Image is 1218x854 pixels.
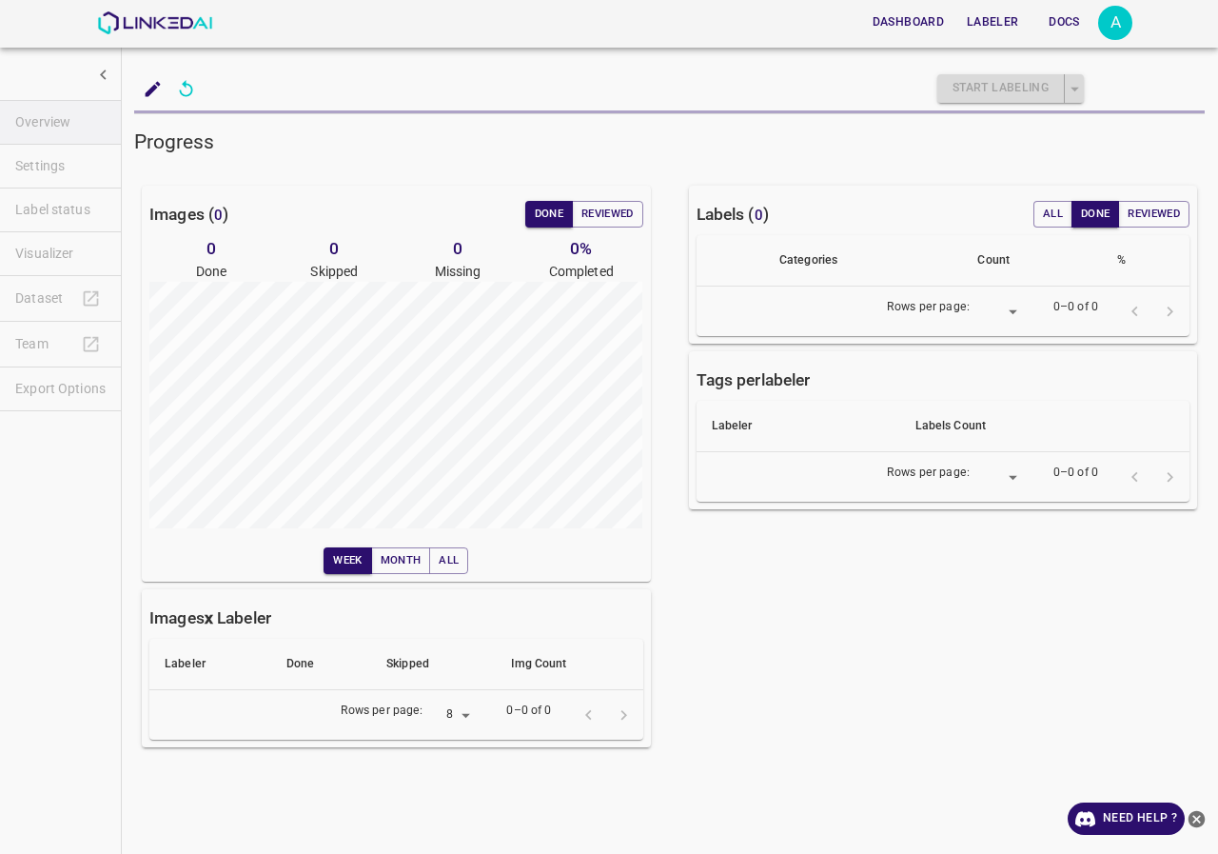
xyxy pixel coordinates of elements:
[1071,201,1119,228] button: Done
[937,74,1084,103] div: split button
[697,401,900,452] th: Labeler
[755,207,763,224] span: 0
[371,639,496,690] th: Skipped
[149,235,273,262] h6: 0
[1030,3,1098,42] a: Docs
[1053,299,1098,316] p: 0–0 of 0
[572,201,643,228] button: Reviewed
[520,235,643,262] h6: 0 %
[525,201,573,228] button: Done
[86,57,121,92] button: show more
[214,207,223,224] span: 0
[887,299,970,316] p: Rows per page:
[1185,803,1208,835] button: close-help
[271,639,371,690] th: Done
[149,605,271,631] h6: Images Labeler
[697,367,811,393] h6: Tags per labeler
[1118,201,1189,228] button: Reviewed
[1068,803,1185,835] a: Need Help ?
[149,201,228,228] h6: Images ( )
[1053,465,1098,482] p: 0–0 of 0
[887,465,970,482] p: Rows per page:
[697,201,769,228] h6: Labels ( )
[865,7,952,38] button: Dashboard
[97,11,212,34] img: LinkedAI
[977,465,1023,490] div: ​
[1102,235,1189,287] th: %
[341,703,423,720] p: Rows per page:
[955,3,1030,42] a: Labeler
[205,608,213,627] b: x
[506,703,551,720] p: 0–0 of 0
[149,262,273,282] p: Done
[429,547,468,574] button: All
[1033,201,1072,228] button: All
[1098,6,1132,40] div: A
[135,71,170,107] button: add to shopping cart
[396,235,520,262] h6: 0
[371,547,431,574] button: Month
[861,3,955,42] a: Dashboard
[324,547,371,574] button: Week
[1098,6,1132,40] button: Open settings
[764,235,962,287] th: Categories
[273,262,397,282] p: Skipped
[149,639,271,690] th: Labeler
[962,235,1102,287] th: Count
[496,639,642,690] th: Img Count
[396,262,520,282] p: Missing
[1033,7,1094,38] button: Docs
[900,401,1189,452] th: Labels Count
[430,703,476,728] div: 8
[134,129,1205,155] h5: Progress
[273,235,397,262] h6: 0
[959,7,1026,38] button: Labeler
[520,262,643,282] p: Completed
[977,299,1023,325] div: ​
